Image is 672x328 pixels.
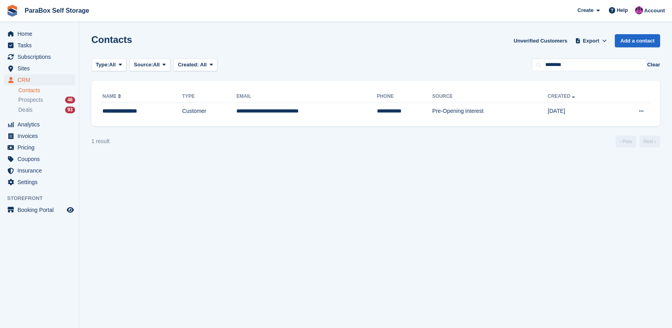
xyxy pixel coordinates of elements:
[644,7,665,15] span: Account
[134,61,153,69] span: Source:
[4,204,75,215] a: menu
[65,97,75,103] div: 46
[639,136,660,148] a: Next
[17,119,65,130] span: Analytics
[635,6,643,14] img: Paul Wolfson
[200,62,207,68] span: All
[17,40,65,51] span: Tasks
[18,106,75,114] a: Deals 93
[17,204,65,215] span: Booking Portal
[4,165,75,176] a: menu
[96,61,109,69] span: Type:
[615,34,660,47] a: Add a contact
[614,136,662,148] nav: Page
[17,177,65,188] span: Settings
[617,6,628,14] span: Help
[432,90,548,103] th: Source
[574,34,608,47] button: Export
[4,153,75,165] a: menu
[17,63,65,74] span: Sites
[7,194,79,202] span: Storefront
[178,62,199,68] span: Created:
[510,34,570,47] a: Unverified Customers
[583,37,599,45] span: Export
[91,34,132,45] h1: Contacts
[17,28,65,39] span: Home
[17,130,65,142] span: Invoices
[91,58,126,72] button: Type: All
[102,93,123,99] a: Name
[18,96,75,104] a: Prospects 46
[17,74,65,85] span: CRM
[4,63,75,74] a: menu
[18,96,43,104] span: Prospects
[647,61,660,69] button: Clear
[577,6,593,14] span: Create
[4,51,75,62] a: menu
[548,103,613,120] td: [DATE]
[4,119,75,130] a: menu
[548,93,577,99] a: Created
[17,51,65,62] span: Subscriptions
[4,142,75,153] a: menu
[17,153,65,165] span: Coupons
[21,4,93,17] a: ParaBox Self Storage
[18,87,75,94] a: Contacts
[65,107,75,113] div: 93
[4,74,75,85] a: menu
[6,5,18,17] img: stora-icon-8386f47178a22dfd0bd8f6a31ec36ba5ce8667c1dd55bd0f319d3a0aa187defe.svg
[109,61,116,69] span: All
[153,61,160,69] span: All
[129,58,170,72] button: Source: All
[432,103,548,120] td: Pre-Opening interest
[4,28,75,39] a: menu
[4,177,75,188] a: menu
[182,103,237,120] td: Customer
[66,205,75,215] a: Preview store
[4,130,75,142] a: menu
[91,137,110,146] div: 1 result
[182,90,237,103] th: Type
[17,165,65,176] span: Insurance
[377,90,433,103] th: Phone
[18,106,33,114] span: Deals
[174,58,217,72] button: Created: All
[17,142,65,153] span: Pricing
[236,90,377,103] th: Email
[616,136,636,148] a: Previous
[4,40,75,51] a: menu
